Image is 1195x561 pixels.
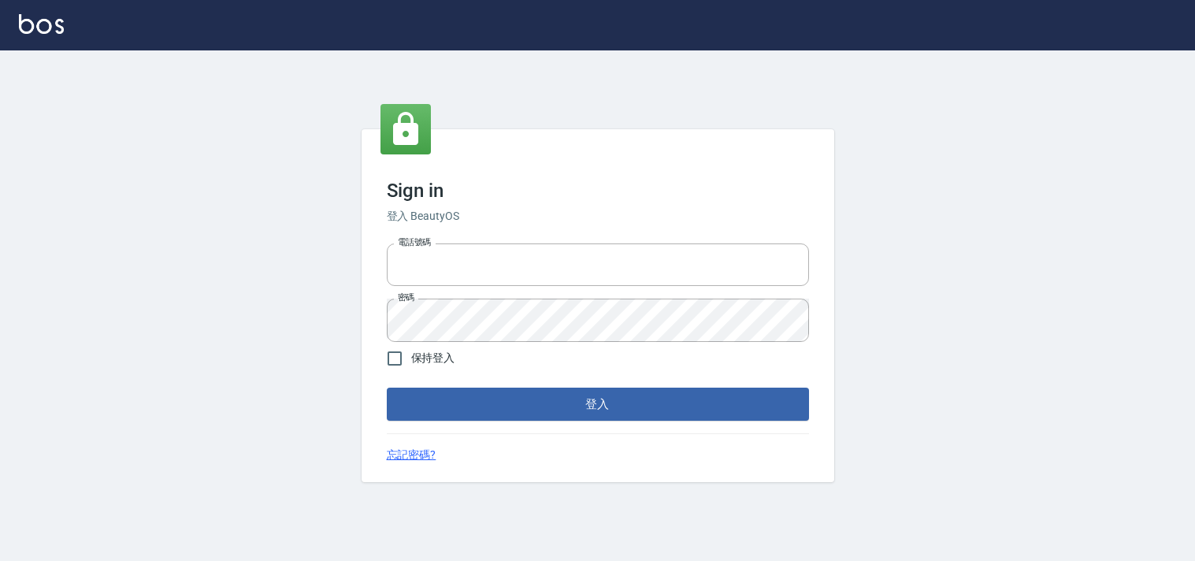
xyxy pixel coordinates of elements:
[398,236,431,248] label: 電話號碼
[19,14,64,34] img: Logo
[387,208,809,225] h6: 登入 BeautyOS
[411,350,455,366] span: 保持登入
[387,388,809,421] button: 登入
[398,292,414,303] label: 密碼
[387,180,809,202] h3: Sign in
[387,447,436,463] a: 忘記密碼?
